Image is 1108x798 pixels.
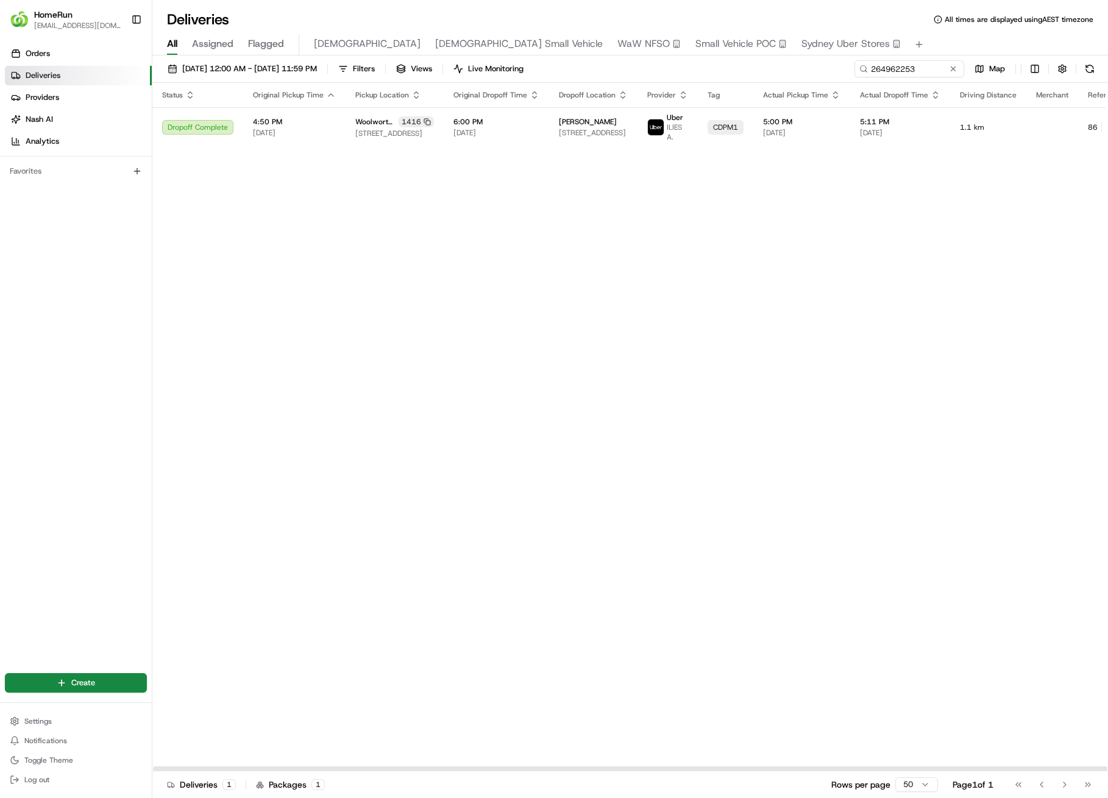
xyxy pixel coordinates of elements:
[24,716,52,726] span: Settings
[314,37,421,51] span: [DEMOGRAPHIC_DATA]
[647,90,676,100] span: Provider
[411,63,432,74] span: Views
[182,63,317,74] span: [DATE] 12:00 AM - [DATE] 11:59 PM
[667,113,683,122] span: Uber
[1036,90,1068,100] span: Merchant
[26,70,60,81] span: Deliveries
[953,779,993,791] div: Page 1 of 1
[559,117,617,127] span: [PERSON_NAME]
[453,117,539,127] span: 6:00 PM
[24,755,73,765] span: Toggle Theme
[355,90,409,100] span: Pickup Location
[24,775,49,785] span: Log out
[860,117,940,127] span: 5:11 PM
[162,90,183,100] span: Status
[801,37,890,51] span: Sydney Uber Stores
[763,90,828,100] span: Actual Pickup Time
[945,15,1093,24] span: All times are displayed using AEST timezone
[5,5,126,34] button: HomeRunHomeRun[EMAIL_ADDRESS][DOMAIN_NAME]
[763,117,840,127] span: 5:00 PM
[5,771,147,788] button: Log out
[26,114,53,125] span: Nash AI
[960,122,1017,132] span: 1.1 km
[355,117,396,127] span: Woolworths Double Bay
[989,63,1005,74] span: Map
[453,90,527,100] span: Original Dropoff Time
[708,90,720,100] span: Tag
[5,713,147,730] button: Settings
[695,37,776,51] span: Small Vehicle POC
[167,37,177,51] span: All
[248,37,284,51] span: Flagged
[969,60,1010,77] button: Map
[333,60,380,77] button: Filters
[1081,60,1098,77] button: Refresh
[860,90,928,100] span: Actual Dropoff Time
[5,110,152,129] a: Nash AI
[71,677,95,688] span: Create
[831,779,890,791] p: Rows per page
[559,90,616,100] span: Dropoff Location
[5,66,152,85] a: Deliveries
[26,92,59,103] span: Providers
[162,60,322,77] button: [DATE] 12:00 AM - [DATE] 11:59 PM
[5,88,152,107] a: Providers
[256,779,325,791] div: Packages
[26,48,50,59] span: Orders
[26,136,59,147] span: Analytics
[192,37,233,51] span: Assigned
[860,128,940,138] span: [DATE]
[167,779,236,791] div: Deliveries
[353,63,375,74] span: Filters
[253,117,336,127] span: 4:50 PM
[559,128,628,138] span: [STREET_ADDRESS]
[222,779,236,790] div: 1
[713,122,738,132] span: CDPM1
[10,10,29,29] img: HomeRun
[468,63,524,74] span: Live Monitoring
[24,736,67,746] span: Notifications
[253,128,336,138] span: [DATE]
[435,37,603,51] span: [DEMOGRAPHIC_DATA] Small Vehicle
[34,9,73,21] button: HomeRun
[5,673,147,693] button: Create
[5,752,147,769] button: Toggle Theme
[5,44,152,63] a: Orders
[617,37,670,51] span: WaW NFSO
[763,128,840,138] span: [DATE]
[311,779,325,790] div: 1
[5,132,152,151] a: Analytics
[167,10,229,29] h1: Deliveries
[355,129,434,138] span: [STREET_ADDRESS]
[253,90,324,100] span: Original Pickup Time
[5,161,147,181] div: Favorites
[448,60,529,77] button: Live Monitoring
[648,119,664,135] img: uber-new-logo.jpeg
[667,122,688,142] span: ILIES A.
[34,21,121,30] button: [EMAIL_ADDRESS][DOMAIN_NAME]
[453,128,539,138] span: [DATE]
[391,60,438,77] button: Views
[960,90,1017,100] span: Driving Distance
[399,116,434,127] div: 1416
[5,732,147,749] button: Notifications
[854,60,964,77] input: Type to search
